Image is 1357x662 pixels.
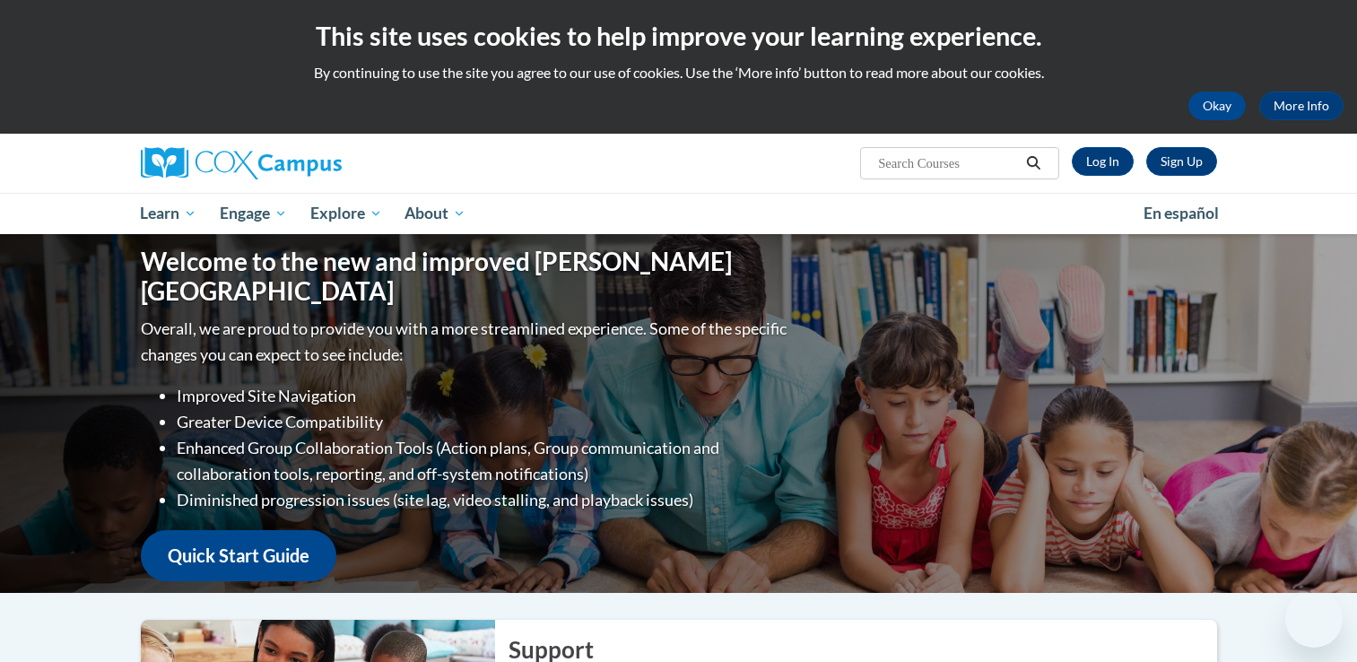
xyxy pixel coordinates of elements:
input: Search Courses [876,152,1020,174]
a: About [393,193,477,234]
a: Explore [299,193,394,234]
a: En español [1132,195,1231,232]
iframe: Button to launch messaging window [1285,590,1343,648]
li: Greater Device Compatibility [177,409,791,435]
a: Learn [129,193,209,234]
span: Learn [140,203,196,224]
h2: This site uses cookies to help improve your learning experience. [13,18,1344,54]
a: More Info [1259,91,1344,120]
a: Log In [1072,147,1134,176]
a: Cox Campus [141,147,482,179]
a: Quick Start Guide [141,530,336,581]
p: By continuing to use the site you agree to our use of cookies. Use the ‘More info’ button to read... [13,63,1344,83]
button: Search [1020,152,1047,174]
span: En español [1144,204,1219,222]
li: Diminished progression issues (site lag, video stalling, and playback issues) [177,487,791,513]
a: Register [1146,147,1217,176]
div: Main menu [114,193,1244,234]
img: Cox Campus [141,147,342,179]
span: Explore [310,203,382,224]
span: About [404,203,465,224]
button: Okay [1188,91,1246,120]
a: Engage [208,193,299,234]
li: Improved Site Navigation [177,383,791,409]
li: Enhanced Group Collaboration Tools (Action plans, Group communication and collaboration tools, re... [177,435,791,487]
p: Overall, we are proud to provide you with a more streamlined experience. Some of the specific cha... [141,316,791,368]
h1: Welcome to the new and improved [PERSON_NAME][GEOGRAPHIC_DATA] [141,247,791,307]
span: Engage [220,203,287,224]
